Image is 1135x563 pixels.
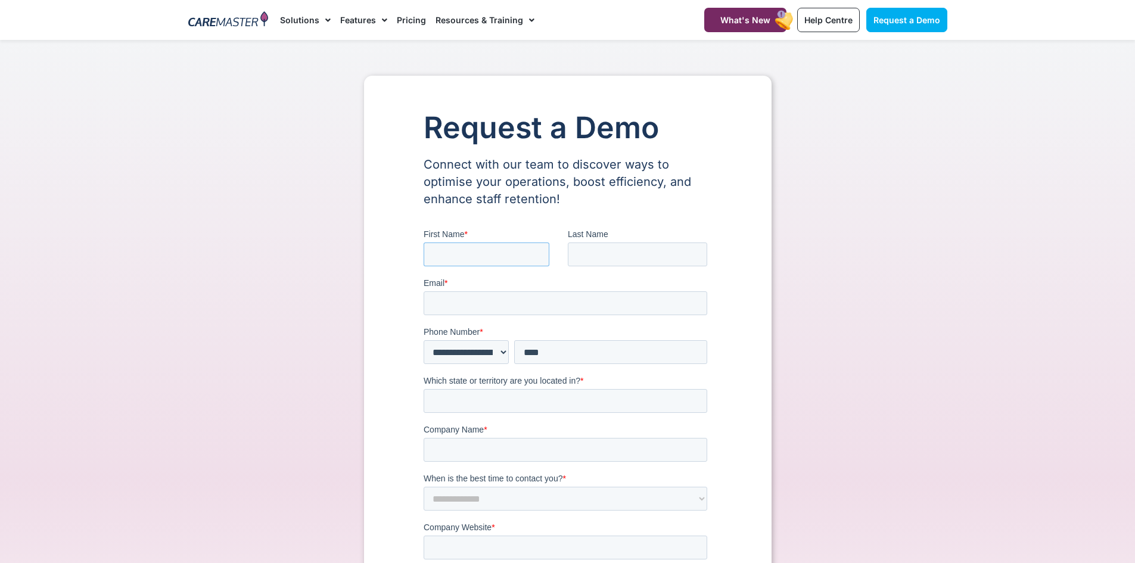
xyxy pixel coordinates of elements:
[797,8,860,32] a: Help Centre
[424,111,712,144] h1: Request a Demo
[866,8,947,32] a: Request a Demo
[424,156,712,208] p: Connect with our team to discover ways to optimise your operations, boost efficiency, and enhance...
[873,15,940,25] span: Request a Demo
[188,11,269,29] img: CareMaster Logo
[804,15,853,25] span: Help Centre
[720,15,770,25] span: What's New
[704,8,786,32] a: What's New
